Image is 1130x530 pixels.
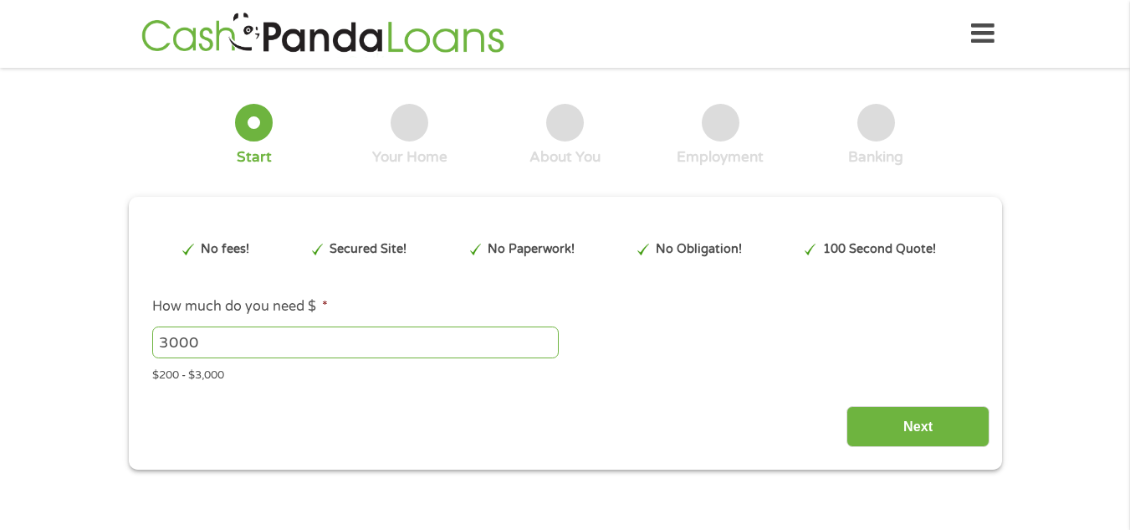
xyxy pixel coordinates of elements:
[677,148,764,167] div: Employment
[529,148,601,167] div: About You
[488,240,575,259] p: No Paperwork!
[330,240,406,259] p: Secured Site!
[372,148,447,167] div: Your Home
[201,240,249,259] p: No fees!
[152,298,328,316] label: How much do you need $
[136,10,509,58] img: GetLoanNow Logo
[152,362,977,384] div: $200 - $3,000
[848,148,903,167] div: Banking
[656,240,742,259] p: No Obligation!
[846,406,989,447] input: Next
[237,148,272,167] div: Start
[823,240,936,259] p: 100 Second Quote!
